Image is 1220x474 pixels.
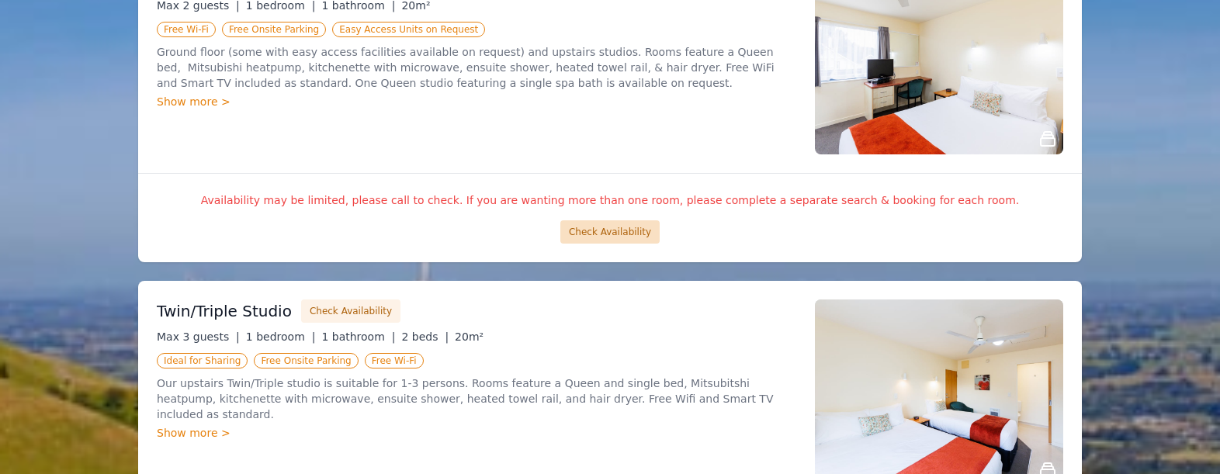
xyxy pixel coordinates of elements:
p: Availability may be limited, please call to check. If you are wanting more than one room, please ... [157,192,1063,208]
span: Free Onsite Parking [222,22,326,37]
div: Show more > [157,94,796,109]
span: Ideal for Sharing [157,353,248,368]
span: 1 bathroom | [321,330,395,343]
button: Check Availability [560,220,660,244]
span: Easy Access Units on Request [332,22,485,37]
button: Check Availability [301,299,400,323]
span: Free Onsite Parking [254,353,358,368]
span: 20m² [455,330,483,343]
span: Free Wi-Fi [157,22,216,37]
h3: Twin/Triple Studio [157,300,292,322]
span: 1 bedroom | [246,330,316,343]
p: Our upstairs Twin/Triple studio is suitable for 1-3 persons. Rooms feature a Queen and single bed... [157,375,796,422]
div: Show more > [157,425,796,441]
span: 2 beds | [401,330,449,343]
span: Free Wi-Fi [365,353,424,368]
span: Max 3 guests | [157,330,240,343]
p: Ground floor (some with easy access facilities available on request) and upstairs studios. Rooms ... [157,44,796,91]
